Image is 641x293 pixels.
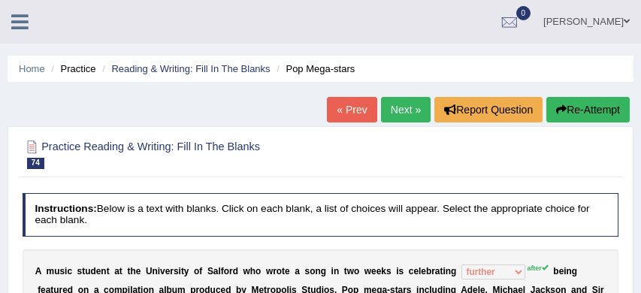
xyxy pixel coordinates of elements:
[285,266,290,276] b: e
[152,266,157,276] b: n
[35,203,96,214] b: Instructions:
[381,97,431,122] a: Next »
[47,62,95,76] li: Practice
[160,266,165,276] b: v
[435,266,440,276] b: a
[399,266,404,276] b: s
[59,266,65,276] b: s
[567,266,572,276] b: n
[321,266,326,276] b: g
[327,97,376,122] a: « Prev
[35,266,41,276] b: A
[315,266,320,276] b: n
[354,266,359,276] b: o
[344,266,347,276] b: t
[77,266,83,276] b: s
[409,266,414,276] b: c
[179,266,181,276] b: i
[101,266,106,276] b: n
[229,266,233,276] b: r
[233,266,238,276] b: d
[347,266,354,276] b: w
[386,266,392,276] b: s
[255,266,261,276] b: o
[90,266,95,276] b: d
[158,266,160,276] b: i
[331,266,334,276] b: i
[273,266,277,276] b: r
[559,266,564,276] b: e
[516,6,531,20] span: 0
[295,266,300,276] b: a
[572,266,577,276] b: g
[421,266,426,276] b: e
[553,266,558,276] b: b
[218,266,220,276] b: l
[130,266,135,276] b: h
[111,63,270,74] a: Reading & Writing: Fill In The Blanks
[440,266,443,276] b: t
[107,266,110,276] b: t
[119,266,122,276] b: t
[65,266,67,276] b: i
[82,266,85,276] b: t
[266,266,273,276] b: w
[207,266,213,276] b: S
[527,264,548,272] sup: after
[27,158,44,169] span: 74
[371,266,376,276] b: e
[85,266,90,276] b: u
[199,266,202,276] b: f
[396,266,398,276] b: i
[47,266,55,276] b: m
[184,266,189,276] b: y
[23,193,619,236] h4: Below is a text with blanks. Click on each blank, a list of choices will appear. Select the appro...
[194,266,199,276] b: o
[174,266,179,276] b: s
[96,266,101,276] b: e
[243,266,250,276] b: w
[224,266,229,276] b: o
[431,266,435,276] b: r
[67,266,72,276] b: c
[434,97,543,122] button: Report Question
[127,266,130,276] b: t
[277,266,282,276] b: o
[221,266,224,276] b: f
[305,266,310,276] b: s
[413,266,419,276] b: e
[136,266,141,276] b: e
[250,266,255,276] b: h
[443,266,445,276] b: i
[19,63,45,74] a: Home
[334,266,339,276] b: n
[364,266,371,276] b: w
[170,266,174,276] b: r
[273,62,355,76] li: Pop Mega-stars
[165,266,171,276] b: e
[381,266,386,276] b: k
[146,266,153,276] b: U
[546,97,630,122] button: Re-Attempt
[376,266,382,276] b: e
[114,266,119,276] b: a
[282,266,285,276] b: t
[310,266,315,276] b: o
[419,266,421,276] b: l
[451,266,456,276] b: g
[564,266,566,276] b: i
[446,266,451,276] b: n
[213,266,219,276] b: a
[23,137,392,169] h2: Practice Reading & Writing: Fill In The Blanks
[426,266,431,276] b: b
[54,266,59,276] b: u
[181,266,184,276] b: t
